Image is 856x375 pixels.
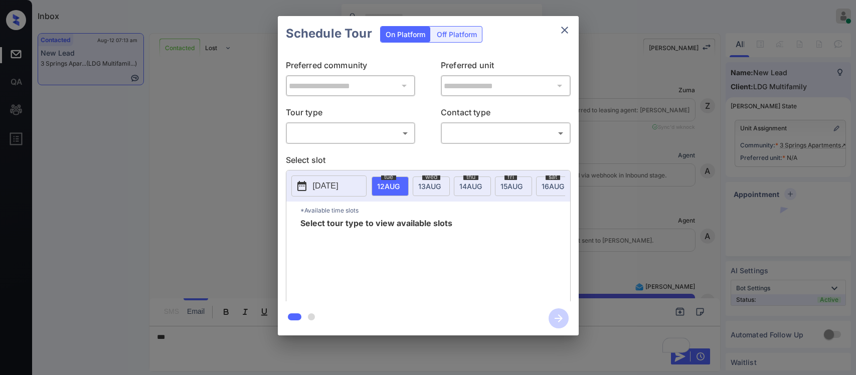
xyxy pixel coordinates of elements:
span: sat [546,174,560,180]
div: date-select [536,176,573,196]
div: Off Platform [432,27,482,42]
span: tue [381,174,396,180]
button: close [555,20,575,40]
div: date-select [454,176,491,196]
div: date-select [413,176,450,196]
p: [DATE] [313,180,338,192]
span: 14 AUG [459,182,482,191]
p: Preferred unit [441,59,571,75]
div: date-select [372,176,409,196]
span: Select tour type to view available slots [300,219,452,299]
span: 15 AUG [500,182,523,191]
div: date-select [495,176,532,196]
div: On Platform [381,27,430,42]
span: thu [463,174,478,180]
span: fri [504,174,517,180]
p: Select slot [286,154,571,170]
button: [DATE] [291,175,367,197]
span: 12 AUG [377,182,400,191]
h2: Schedule Tour [278,16,380,51]
span: 13 AUG [418,182,441,191]
p: Contact type [441,106,571,122]
span: 16 AUG [542,182,564,191]
p: Preferred community [286,59,416,75]
p: *Available time slots [300,202,570,219]
span: wed [422,174,440,180]
p: Tour type [286,106,416,122]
